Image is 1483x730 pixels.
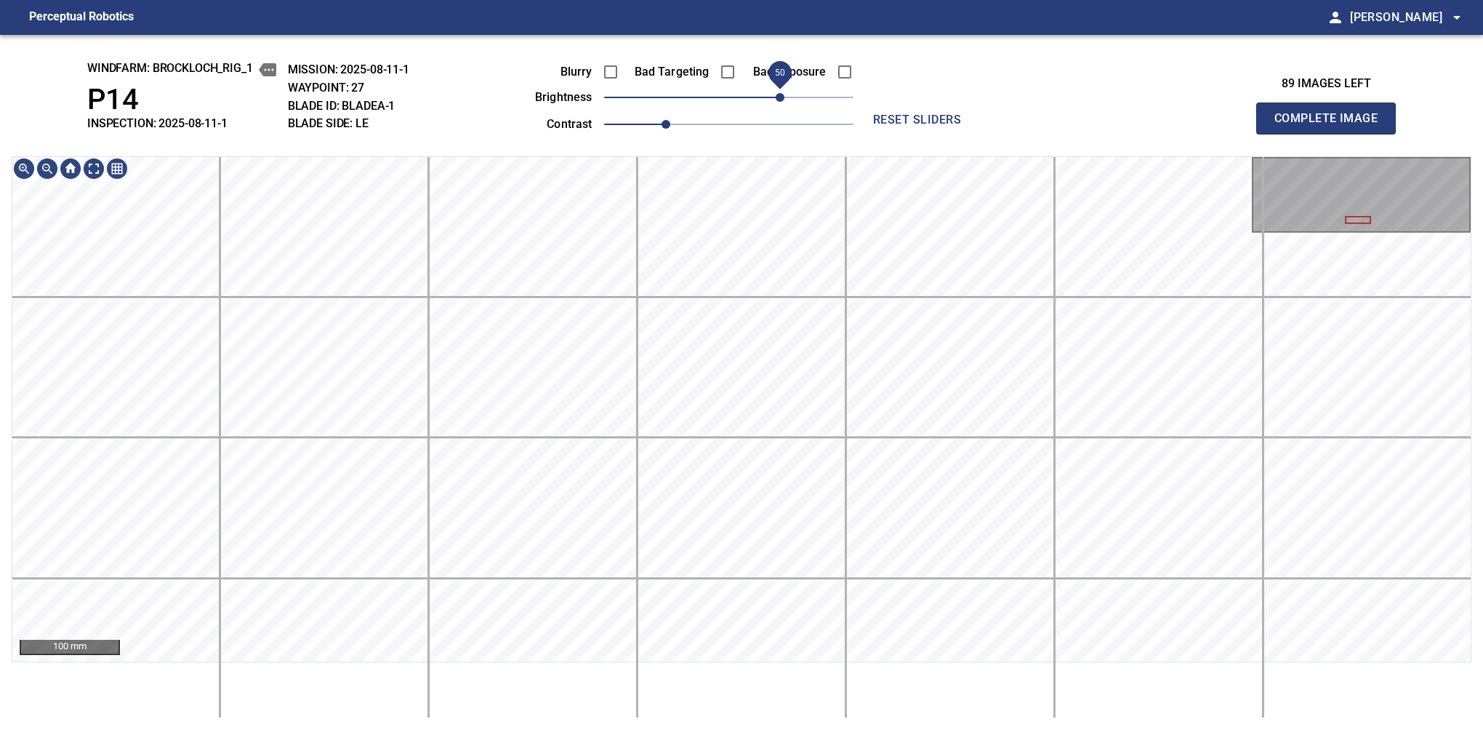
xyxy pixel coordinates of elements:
[859,105,976,135] button: reset sliders
[1272,108,1380,129] span: Complete Image
[628,66,710,78] label: Bad Targeting
[511,66,592,78] label: Blurry
[865,110,970,130] span: reset sliders
[288,99,409,113] h2: BLADE ID: bladeA-1
[745,66,827,78] label: Bad Exposure
[29,6,134,29] figcaption: Perceptual Robotics
[775,68,785,78] span: 50
[511,92,592,103] label: brightness
[36,157,59,180] div: Zoom out
[82,157,105,180] div: Toggle full page
[1448,9,1466,26] span: arrow_drop_down
[1256,77,1396,91] h3: 89 images left
[1344,3,1466,32] button: [PERSON_NAME]
[259,61,276,79] button: copy message details
[12,157,36,180] div: Zoom in
[87,116,276,130] h2: INSPECTION: 2025-08-11-1
[87,61,276,79] h2: windfarm: Brockloch_Rig_1
[1350,7,1466,28] span: [PERSON_NAME]
[87,83,276,117] h1: P14
[59,157,82,180] div: Go home
[1256,103,1396,135] button: Complete Image
[511,119,592,130] label: contrast
[1327,9,1344,26] span: person
[288,116,409,130] h2: BLADE SIDE: LE
[288,63,409,76] h2: MISSION: 2025-08-11-1
[288,81,409,95] h2: WAYPOINT: 27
